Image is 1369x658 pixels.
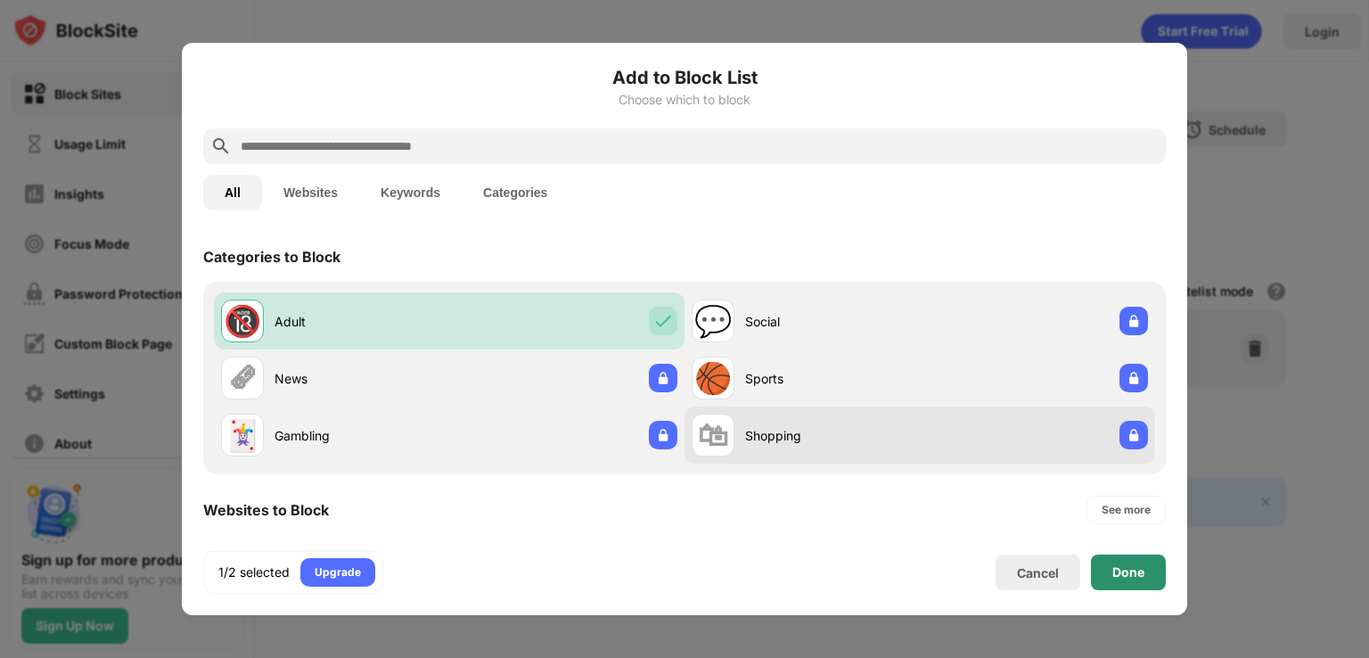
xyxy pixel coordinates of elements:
div: 🔞 [224,303,261,340]
div: 💬 [694,303,732,340]
div: Websites to Block [203,501,329,519]
div: See more [1102,501,1151,519]
div: Gambling [275,426,449,445]
div: Choose which to block [203,93,1166,107]
button: Categories [462,175,569,210]
button: All [203,175,262,210]
img: search.svg [210,136,232,157]
h6: Add to Block List [203,64,1166,91]
div: Cancel [1017,565,1059,580]
div: Social [745,312,920,331]
div: 🗞 [227,360,258,397]
div: 🃏 [224,417,261,454]
button: Websites [262,175,359,210]
div: Shopping [745,426,920,445]
div: 🏀 [694,360,732,397]
button: Keywords [359,175,462,210]
div: 1/2 selected [218,563,290,581]
div: 🛍 [698,417,728,454]
div: Adult [275,312,449,331]
div: Done [1112,565,1144,580]
div: Categories to Block [203,248,340,266]
div: Sports [745,369,920,388]
div: Upgrade [315,563,361,581]
div: News [275,369,449,388]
